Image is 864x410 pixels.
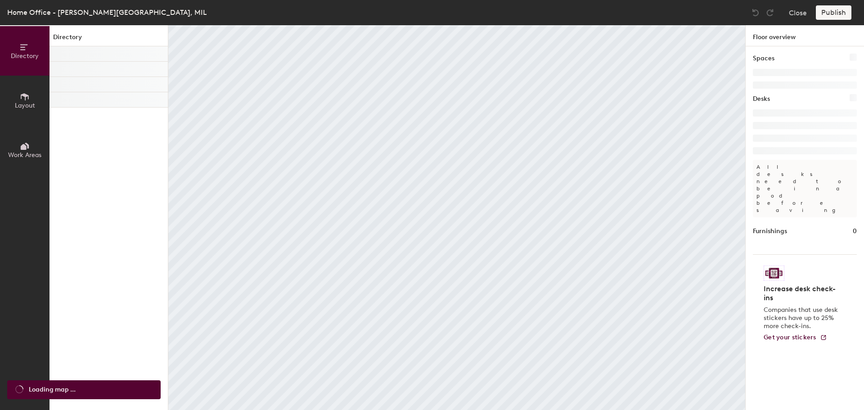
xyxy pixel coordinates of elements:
h1: Spaces [753,54,774,63]
span: Get your stickers [764,333,816,341]
div: Home Office - [PERSON_NAME][GEOGRAPHIC_DATA], MIL [7,7,207,18]
img: Undo [751,8,760,17]
img: Sticker logo [764,266,784,281]
h1: 0 [853,226,857,236]
img: Redo [765,8,774,17]
button: Close [789,5,807,20]
h1: Furnishings [753,226,787,236]
span: Directory [11,52,39,60]
h1: Directory [49,32,168,46]
span: Loading map ... [29,385,76,395]
a: Get your stickers [764,334,827,342]
canvas: Map [168,25,745,410]
p: All desks need to be in a pod before saving [753,160,857,217]
span: Layout [15,102,35,109]
h4: Increase desk check-ins [764,284,841,302]
h1: Floor overview [746,25,864,46]
p: Companies that use desk stickers have up to 25% more check-ins. [764,306,841,330]
span: Work Areas [8,151,41,159]
h1: Desks [753,94,770,104]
